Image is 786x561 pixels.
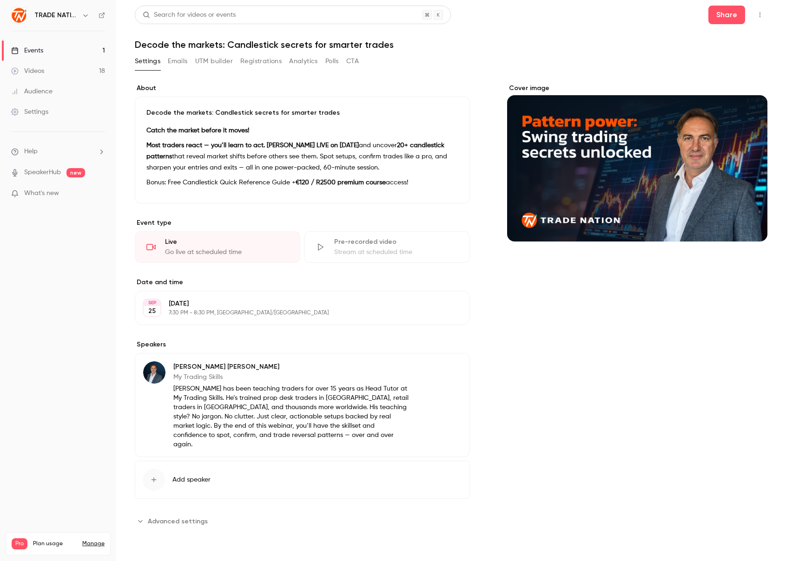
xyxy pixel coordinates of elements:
div: Audience [11,87,53,96]
button: Analytics [289,54,318,69]
a: Manage [82,540,105,548]
a: SpeakerHub [24,168,61,177]
span: Help [24,147,38,157]
img: TRADE NATION [12,8,26,23]
p: and uncover that reveal market shifts before others see them. Spot setups, confirm trades like a ... [146,140,458,173]
label: Speakers [135,340,470,349]
div: Videos [11,66,44,76]
p: My Trading Skills [173,372,410,382]
div: Philip Konchar[PERSON_NAME] [PERSON_NAME]My Trading Skills[PERSON_NAME] has been teaching traders... [135,353,470,457]
span: Add speaker [172,475,211,484]
div: Settings [11,107,48,117]
span: What's new [24,189,59,198]
div: Live [165,237,289,247]
strong: Catch the market before it moves! [146,127,249,134]
label: About [135,84,470,93]
div: Go live at scheduled time [165,248,289,257]
strong: Most traders react — you’ll learn to act. [PERSON_NAME] LIVE on [DATE] [146,142,359,149]
span: Plan usage [33,540,77,548]
div: LiveGo live at scheduled time [135,231,300,263]
label: Cover image [507,84,767,93]
img: Philip Konchar [143,361,165,384]
button: Polls [325,54,339,69]
div: Search for videos or events [143,10,236,20]
p: [PERSON_NAME] has been teaching traders for over 15 years as Head Tutor at My Trading Skills. He’... [173,384,410,449]
p: 7:30 PM - 8:30 PM, [GEOGRAPHIC_DATA]/[GEOGRAPHIC_DATA] [169,309,421,317]
h1: Decode the markets: Candlestick secrets for smarter trades [135,39,767,50]
p: Bonus: Free Candlestick Quick Reference Guide + access! [146,177,458,188]
p: Event type [135,218,470,228]
button: Share [708,6,745,24]
section: Advanced settings [135,514,470,528]
button: Add speaker [135,461,470,499]
div: Events [11,46,43,55]
button: UTM builder [195,54,233,69]
button: Emails [168,54,187,69]
section: Cover image [507,84,767,241]
span: Advanced settings [148,516,208,526]
button: CTA [346,54,359,69]
li: help-dropdown-opener [11,147,105,157]
p: [PERSON_NAME] [PERSON_NAME] [173,362,410,372]
p: 25 [148,307,156,316]
button: Advanced settings [135,514,213,528]
div: SEP [144,300,160,306]
div: Pre-recorded video [334,237,458,247]
span: Pro [12,538,27,549]
button: Settings [135,54,160,69]
div: Pre-recorded videoStream at scheduled time [304,231,469,263]
h6: TRADE NATION [34,11,78,20]
label: Date and time [135,278,470,287]
p: [DATE] [169,299,421,308]
strong: €120 / R2500 premium course [296,179,386,186]
span: new [66,168,85,177]
button: Registrations [240,54,282,69]
div: Stream at scheduled time [334,248,458,257]
p: Decode the markets: Candlestick secrets for smarter trades [146,108,458,117]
